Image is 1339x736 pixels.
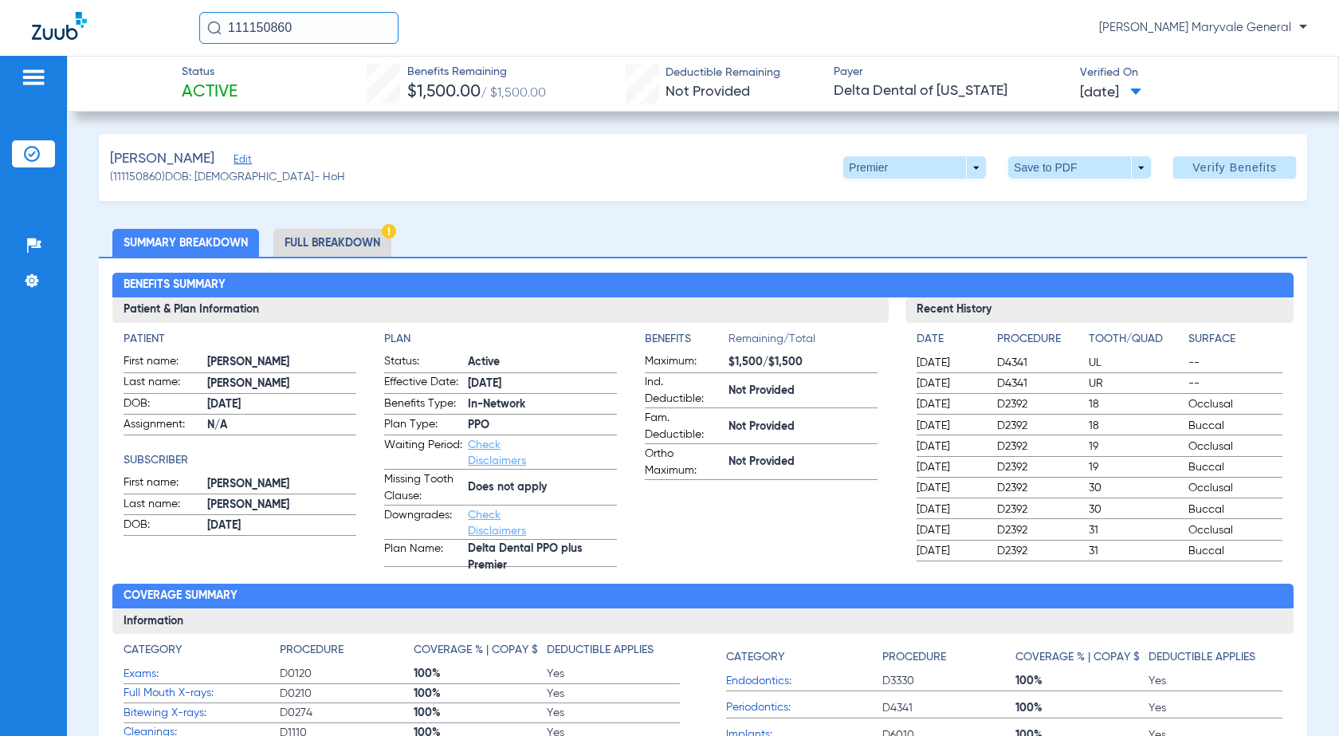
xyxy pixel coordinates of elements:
[1099,20,1307,36] span: [PERSON_NAME] Maryvale General
[666,65,780,81] span: Deductible Remaining
[1080,65,1313,81] span: Verified On
[280,705,413,721] span: D0274
[645,331,728,348] h4: Benefits
[207,497,356,514] span: [PERSON_NAME]
[834,64,1066,81] span: Payer
[182,81,238,104] span: Active
[124,331,356,348] h4: Patient
[1192,161,1277,174] span: Verify Benefits
[110,149,214,169] span: [PERSON_NAME]
[726,642,882,671] app-breakdown-title: Category
[414,666,547,682] span: 100%
[1015,673,1149,689] span: 100%
[917,502,984,518] span: [DATE]
[382,224,396,238] img: Hazard
[407,64,546,81] span: Benefits Remaining
[468,396,617,413] span: In-Network
[997,396,1083,412] span: D2392
[917,480,984,496] span: [DATE]
[726,649,784,666] h4: Category
[728,354,878,371] span: $1,500/$1,500
[728,383,878,399] span: Not Provided
[112,297,888,323] h3: Patient & Plan Information
[481,87,546,100] span: / $1,500.00
[182,64,238,81] span: Status
[414,642,547,664] app-breakdown-title: Coverage % | Copay $
[726,699,882,716] span: Periodontics:
[997,331,1083,348] h4: Procedure
[726,673,882,690] span: Endodontics:
[997,459,1083,475] span: D2392
[124,642,182,659] h4: Category
[1089,439,1183,455] span: 19
[407,84,481,100] span: $1,500.00
[917,543,984,559] span: [DATE]
[666,85,750,99] span: Not Provided
[1149,649,1255,666] h4: Deductible Applies
[273,229,391,257] li: Full Breakdown
[645,353,723,372] span: Maximum:
[468,417,617,434] span: PPO
[997,355,1083,371] span: D4341
[280,642,344,659] h4: Procedure
[882,642,1015,671] app-breakdown-title: Procedure
[124,642,280,664] app-breakdown-title: Category
[1188,522,1282,538] span: Occlusal
[124,666,280,683] span: Exams:
[1188,396,1282,412] span: Occlusal
[280,666,413,682] span: D0120
[32,12,87,40] img: Zuub Logo
[917,418,984,434] span: [DATE]
[1188,376,1282,392] span: --
[468,354,617,371] span: Active
[728,419,878,435] span: Not Provided
[547,666,680,682] span: Yes
[1089,396,1183,412] span: 18
[1089,355,1183,371] span: UL
[1089,418,1183,434] span: 18
[997,543,1083,559] span: D2392
[468,439,526,466] a: Check Disclaimers
[547,705,680,721] span: Yes
[997,376,1083,392] span: D4341
[997,331,1083,353] app-breakdown-title: Procedure
[1188,459,1282,475] span: Buccal
[645,410,723,443] span: Fam. Deductible:
[917,522,984,538] span: [DATE]
[882,649,946,666] h4: Procedure
[21,68,46,87] img: hamburger-icon
[1188,543,1282,559] span: Buccal
[1188,418,1282,434] span: Buccal
[1015,642,1149,671] app-breakdown-title: Coverage % | Copay $
[1149,700,1282,716] span: Yes
[917,396,984,412] span: [DATE]
[384,437,462,469] span: Waiting Period:
[1089,543,1183,559] span: 31
[468,549,617,566] span: Delta Dental PPO plus Premier
[1259,659,1339,736] iframe: Chat Widget
[207,354,356,371] span: [PERSON_NAME]
[234,154,248,169] span: Edit
[1015,649,1140,666] h4: Coverage % | Copay $
[547,642,680,664] app-breakdown-title: Deductible Applies
[280,642,413,664] app-breakdown-title: Procedure
[645,374,723,407] span: Ind. Deductible:
[997,439,1083,455] span: D2392
[124,474,202,494] span: First name:
[917,376,984,392] span: [DATE]
[124,517,202,536] span: DOB:
[124,705,280,722] span: Bitewing X-rays:
[124,353,202,372] span: First name:
[112,608,1293,634] h3: Information
[882,700,1015,716] span: D4341
[112,584,1293,609] h2: Coverage Summary
[882,673,1015,689] span: D3330
[1080,83,1141,103] span: [DATE]
[384,471,462,505] span: Missing Tooth Clause:
[384,331,617,348] h4: Plan
[207,396,356,413] span: [DATE]
[414,686,547,702] span: 100%
[547,642,654,659] h4: Deductible Applies
[917,331,984,348] h4: Date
